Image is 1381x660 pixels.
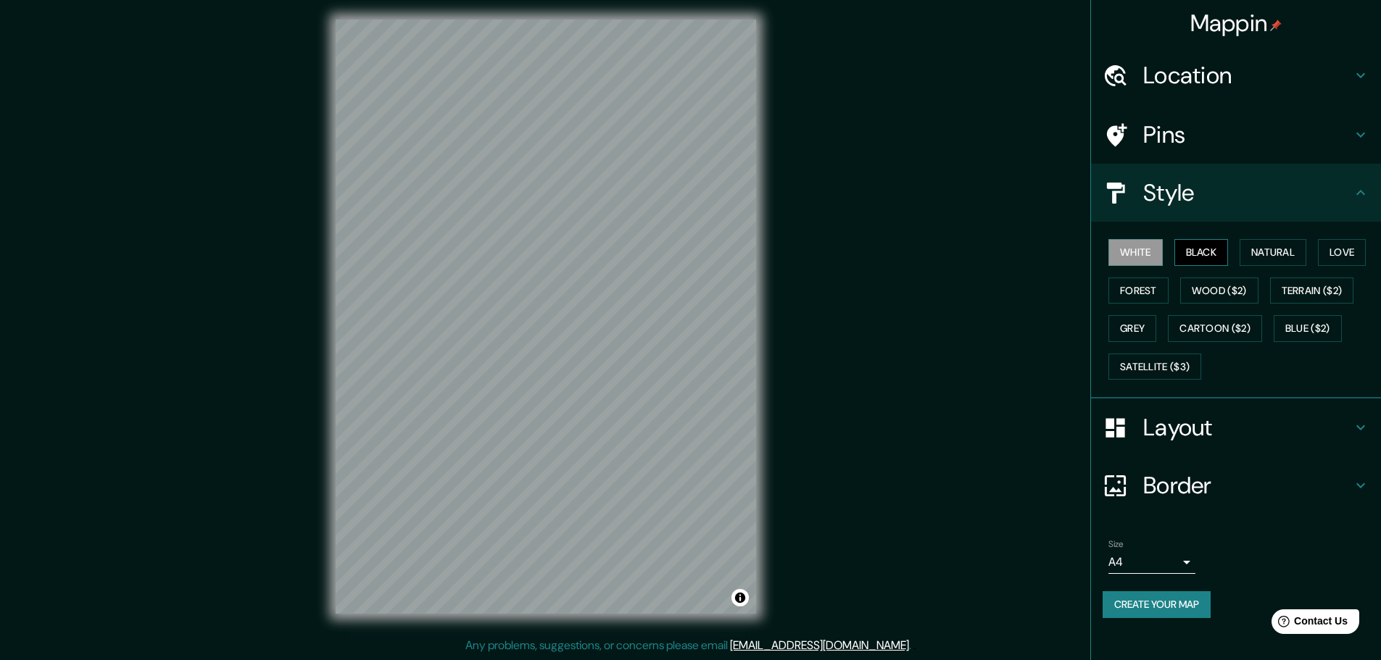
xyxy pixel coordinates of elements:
[1091,456,1381,514] div: Border
[1143,471,1352,500] h4: Border
[1143,61,1352,90] h4: Location
[730,638,909,653] a: [EMAIL_ADDRESS][DOMAIN_NAME]
[1168,315,1262,342] button: Cartoon ($2)
[1108,277,1169,304] button: Forest
[1190,9,1282,38] h4: Mappin
[336,20,756,614] canvas: Map
[913,637,916,654] div: .
[1180,277,1258,304] button: Wood ($2)
[1091,164,1381,222] div: Style
[1143,178,1352,207] h4: Style
[1108,551,1195,574] div: A4
[1318,239,1366,266] button: Love
[465,637,911,654] p: Any problems, suggestions, or concerns please email .
[1270,20,1282,31] img: pin-icon.png
[1270,277,1354,304] button: Terrain ($2)
[1091,398,1381,456] div: Layout
[1103,591,1211,618] button: Create your map
[1108,315,1156,342] button: Grey
[1091,106,1381,164] div: Pins
[1143,413,1352,442] h4: Layout
[1240,239,1306,266] button: Natural
[1274,315,1342,342] button: Blue ($2)
[1252,603,1365,644] iframe: Help widget launcher
[1143,120,1352,149] h4: Pins
[1174,239,1229,266] button: Black
[911,637,913,654] div: .
[731,589,749,606] button: Toggle attribution
[1091,46,1381,104] div: Location
[1108,239,1163,266] button: White
[1108,538,1124,551] label: Size
[1108,354,1201,380] button: Satellite ($3)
